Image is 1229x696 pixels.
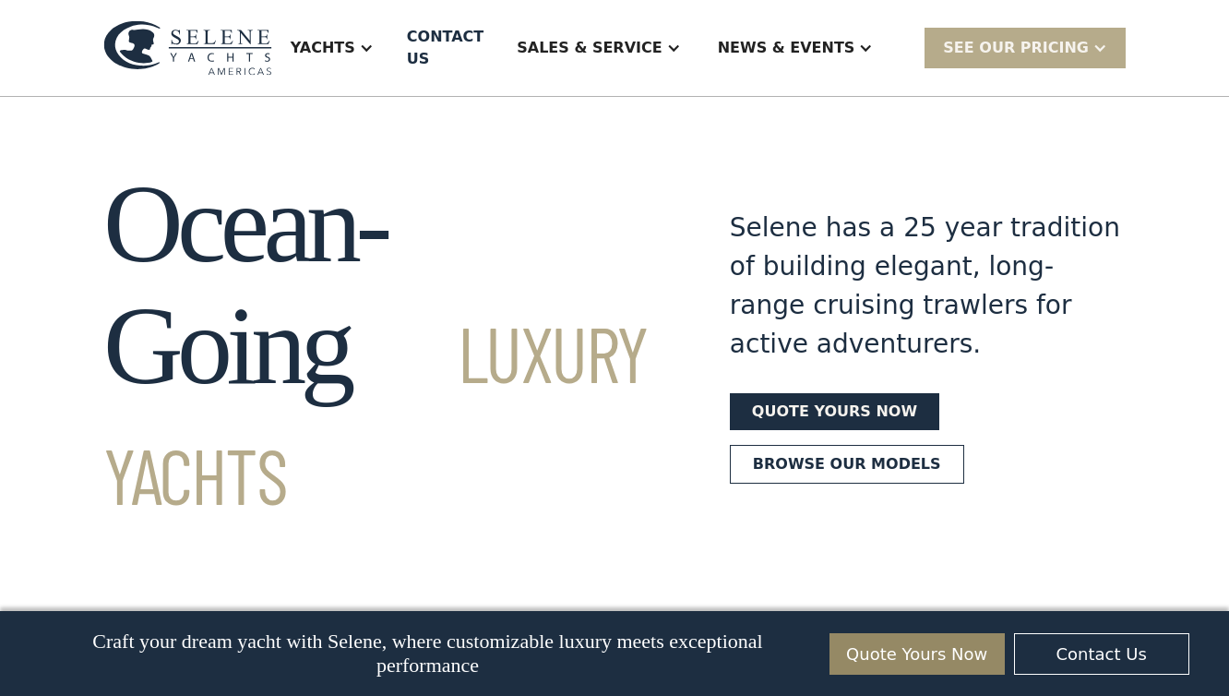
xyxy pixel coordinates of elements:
[730,445,964,484] a: Browse our models
[291,37,355,59] div: Yachts
[943,37,1089,59] div: SEE Our Pricing
[103,306,648,521] span: Luxury Yachts
[103,163,663,529] h1: Ocean-Going
[925,28,1126,67] div: SEE Our Pricing
[730,393,939,430] a: Quote yours now
[699,11,892,85] div: News & EVENTS
[730,209,1126,364] div: Selene has a 25 year tradition of building elegant, long-range cruising trawlers for active adven...
[40,630,815,678] p: Craft your dream yacht with Selene, where customizable luxury meets exceptional performance
[1014,633,1189,675] a: Contact Us
[407,26,483,70] div: Contact US
[829,633,1005,675] a: Quote Yours Now
[517,37,662,59] div: Sales & Service
[272,11,392,85] div: Yachts
[498,11,698,85] div: Sales & Service
[103,20,272,76] img: logo
[718,37,855,59] div: News & EVENTS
